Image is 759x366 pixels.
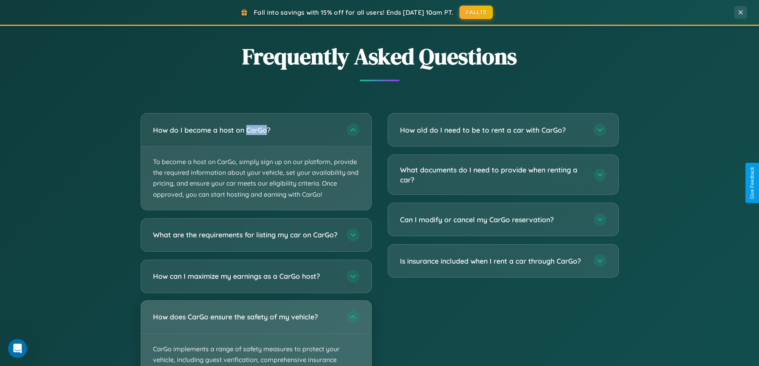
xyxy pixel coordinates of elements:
h2: Frequently Asked Questions [141,41,619,72]
h3: Can I modify or cancel my CarGo reservation? [400,215,586,225]
h3: How do I become a host on CarGo? [153,125,339,135]
p: To become a host on CarGo, simply sign up on our platform, provide the required information about... [141,147,371,210]
span: Fall into savings with 15% off for all users! Ends [DATE] 10am PT. [254,8,453,16]
h3: What are the requirements for listing my car on CarGo? [153,230,339,240]
h3: How can I maximize my earnings as a CarGo host? [153,271,339,281]
div: Give Feedback [749,167,755,199]
h3: What documents do I need to provide when renting a car? [400,165,586,184]
h3: How old do I need to be to rent a car with CarGo? [400,125,586,135]
button: FALL15 [459,6,493,19]
h3: Is insurance included when I rent a car through CarGo? [400,256,586,266]
h3: How does CarGo ensure the safety of my vehicle? [153,312,339,322]
iframe: Intercom live chat [8,339,27,358]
